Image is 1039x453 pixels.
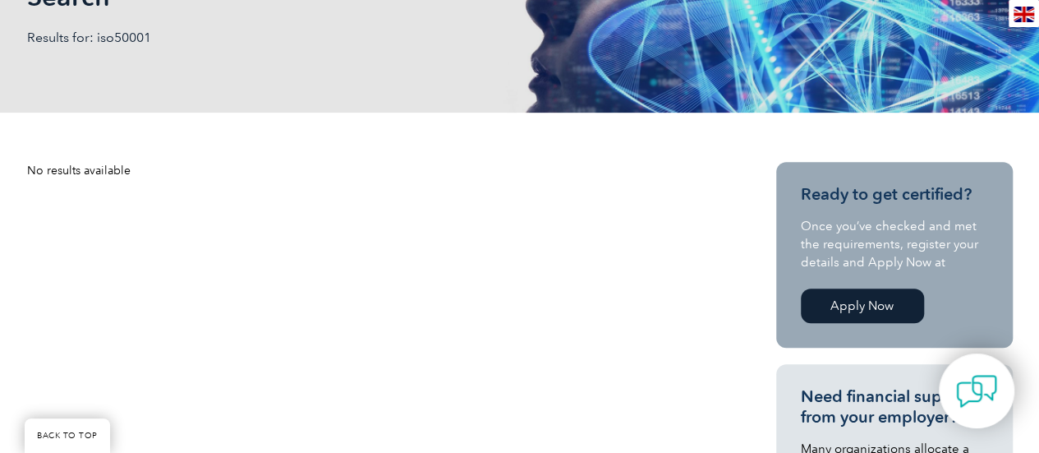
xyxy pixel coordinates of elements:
[1014,7,1034,22] img: en
[25,418,110,453] a: BACK TO TOP
[801,217,988,271] p: Once you’ve checked and met the requirements, register your details and Apply Now at
[801,289,924,323] a: Apply Now
[27,29,520,47] p: Results for: iso50001
[956,371,997,412] img: contact-chat.png
[801,184,988,205] h3: Ready to get certified?
[27,162,717,179] div: No results available
[801,386,988,428] h3: Need financial support from your employer?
